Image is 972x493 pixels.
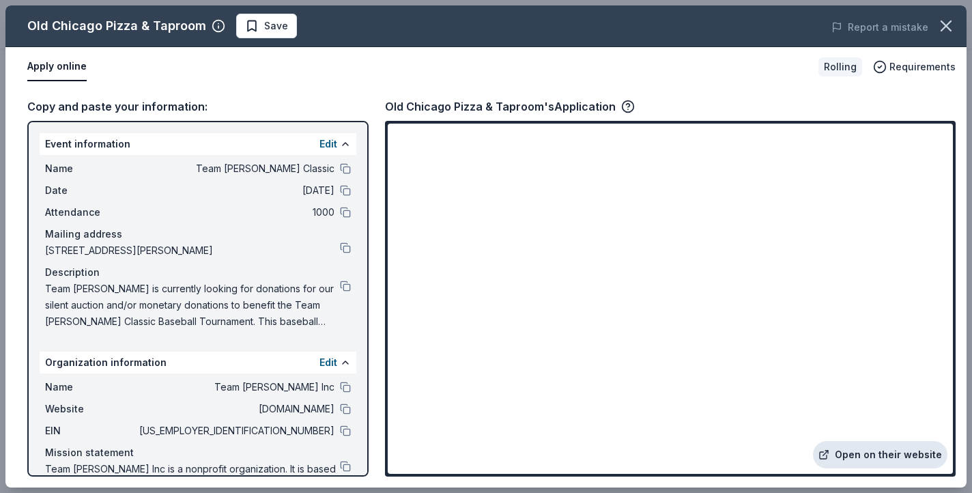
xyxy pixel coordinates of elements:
[45,264,351,281] div: Description
[137,160,334,177] span: Team [PERSON_NAME] Classic
[45,423,137,439] span: EIN
[813,441,947,468] a: Open on their website
[45,379,137,395] span: Name
[319,354,337,371] button: Edit
[873,59,956,75] button: Requirements
[818,57,862,76] div: Rolling
[45,401,137,417] span: Website
[264,18,288,34] span: Save
[40,133,356,155] div: Event information
[385,98,635,115] div: Old Chicago Pizza & Taproom's Application
[137,423,334,439] span: [US_EMPLOYER_IDENTIFICATION_NUMBER]
[45,204,137,221] span: Attendance
[45,160,137,177] span: Name
[236,14,297,38] button: Save
[27,53,87,81] button: Apply online
[45,445,351,461] div: Mission statement
[137,379,334,395] span: Team [PERSON_NAME] Inc
[45,242,340,259] span: [STREET_ADDRESS][PERSON_NAME]
[137,204,334,221] span: 1000
[27,15,206,37] div: Old Chicago Pizza & Taproom
[27,98,369,115] div: Copy and paste your information:
[137,182,334,199] span: [DATE]
[45,281,340,330] span: Team [PERSON_NAME] is currently looking for donations for our silent auction and/or monetary dona...
[40,352,356,374] div: Organization information
[831,19,928,36] button: Report a mistake
[45,226,351,242] div: Mailing address
[45,182,137,199] span: Date
[137,401,334,417] span: [DOMAIN_NAME]
[889,59,956,75] span: Requirements
[319,136,337,152] button: Edit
